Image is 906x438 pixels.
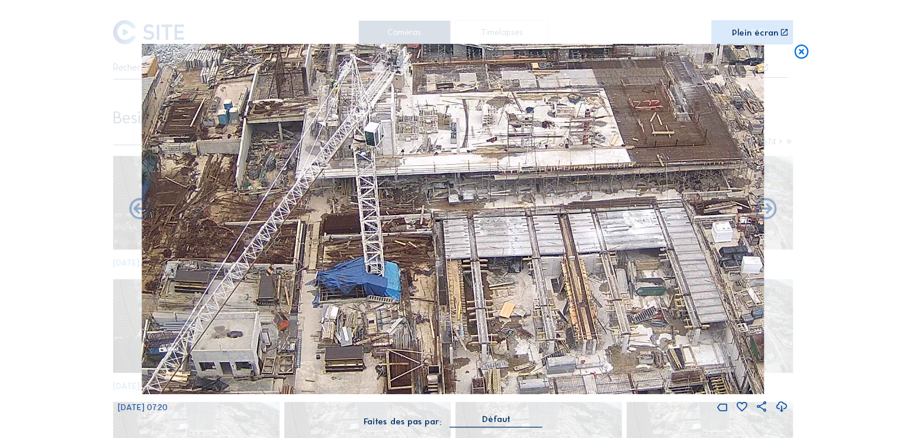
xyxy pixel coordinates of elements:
[732,28,778,37] div: Plein écran
[364,417,441,426] div: Faites des pas par:
[127,197,153,222] i: Forward
[450,414,542,427] div: Défaut
[482,414,510,424] div: Défaut
[142,44,764,394] img: Image
[118,402,168,413] span: [DATE] 07:20
[753,197,779,222] i: Back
